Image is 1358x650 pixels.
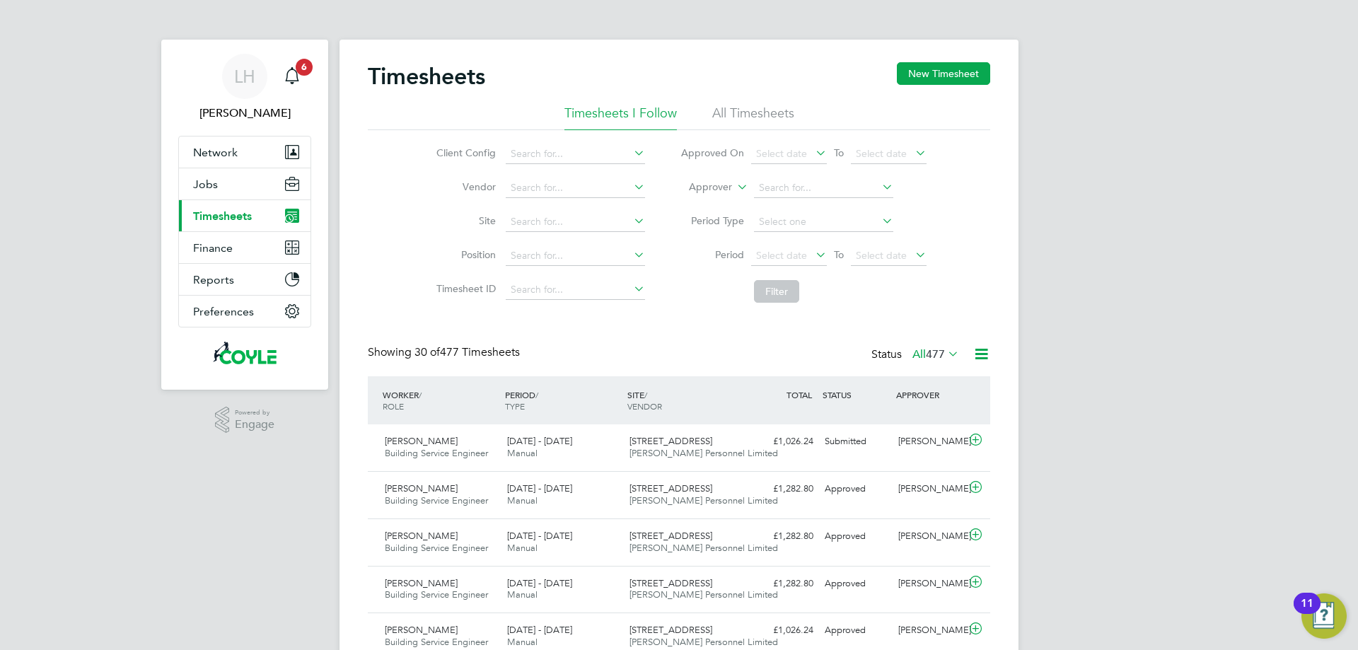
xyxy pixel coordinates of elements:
div: 11 [1301,603,1313,622]
h2: Timesheets [368,62,485,91]
span: LH [234,67,255,86]
div: £1,026.24 [745,430,819,453]
span: TYPE [505,400,525,412]
span: 477 Timesheets [414,345,520,359]
span: Manual [507,636,538,648]
span: To [830,144,848,162]
a: Go to home page [178,342,311,364]
label: Approver [668,180,732,195]
span: [STREET_ADDRESS] [629,577,712,589]
span: Reports [193,273,234,286]
span: [STREET_ADDRESS] [629,435,712,447]
div: STATUS [819,382,893,407]
label: Position [432,248,496,261]
span: [PERSON_NAME] Personnel Limited [629,588,778,600]
span: 6 [296,59,313,76]
span: 477 [926,347,945,361]
div: Approved [819,477,893,501]
div: Submitted [819,430,893,453]
span: Manual [507,494,538,506]
div: Approved [819,619,893,642]
span: [DATE] - [DATE] [507,530,572,542]
span: Building Service Engineer [385,636,488,648]
li: All Timesheets [712,105,794,130]
div: Showing [368,345,523,360]
button: Finance [179,232,311,263]
label: Period [680,248,744,261]
span: / [644,389,647,400]
div: SITE [624,382,746,419]
span: [PERSON_NAME] [385,624,458,636]
span: [STREET_ADDRESS] [629,482,712,494]
button: Jobs [179,168,311,199]
div: £1,282.80 [745,572,819,596]
span: TOTAL [787,389,812,400]
input: Search for... [506,144,645,164]
span: Select date [756,147,807,160]
div: [PERSON_NAME] [893,477,966,501]
span: Select date [756,249,807,262]
span: ROLE [383,400,404,412]
span: [STREET_ADDRESS] [629,530,712,542]
div: Status [871,345,962,365]
label: Period Type [680,214,744,227]
li: Timesheets I Follow [564,105,677,130]
div: APPROVER [893,382,966,407]
div: WORKER [379,382,501,419]
span: [PERSON_NAME] [385,482,458,494]
nav: Main navigation [161,40,328,390]
label: Vendor [432,180,496,193]
button: Reports [179,264,311,295]
div: [PERSON_NAME] [893,572,966,596]
input: Search for... [506,280,645,300]
span: Finance [193,241,233,255]
span: 30 of [414,345,440,359]
span: Manual [507,542,538,554]
label: Site [432,214,496,227]
input: Search for... [754,178,893,198]
span: [PERSON_NAME] Personnel Limited [629,494,778,506]
div: £1,282.80 [745,525,819,548]
span: Manual [507,588,538,600]
input: Search for... [506,212,645,232]
button: New Timesheet [897,62,990,85]
span: [PERSON_NAME] Personnel Limited [629,636,778,648]
span: Timesheets [193,209,252,223]
label: All [912,347,959,361]
span: [DATE] - [DATE] [507,482,572,494]
div: [PERSON_NAME] [893,430,966,453]
span: [DATE] - [DATE] [507,624,572,636]
span: [DATE] - [DATE] [507,435,572,447]
button: Preferences [179,296,311,327]
span: Select date [856,249,907,262]
span: Building Service Engineer [385,542,488,554]
div: PERIOD [501,382,624,419]
span: Building Service Engineer [385,588,488,600]
span: [PERSON_NAME] Personnel Limited [629,542,778,554]
div: £1,026.24 [745,619,819,642]
span: [STREET_ADDRESS] [629,624,712,636]
span: To [830,245,848,264]
span: Building Service Engineer [385,447,488,459]
button: Timesheets [179,200,311,231]
label: Timesheet ID [432,282,496,295]
span: Powered by [235,407,274,419]
span: VENDOR [627,400,662,412]
a: 6 [278,54,306,99]
span: [PERSON_NAME] [385,577,458,589]
span: Liam Hargate [178,105,311,122]
span: Preferences [193,305,254,318]
input: Search for... [506,246,645,266]
input: Select one [754,212,893,232]
div: £1,282.80 [745,477,819,501]
span: Network [193,146,238,159]
label: Approved On [680,146,744,159]
a: LH[PERSON_NAME] [178,54,311,122]
span: Jobs [193,178,218,191]
input: Search for... [506,178,645,198]
button: Open Resource Center, 11 new notifications [1301,593,1347,639]
div: [PERSON_NAME] [893,619,966,642]
div: [PERSON_NAME] [893,525,966,548]
span: Manual [507,447,538,459]
span: Building Service Engineer [385,494,488,506]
